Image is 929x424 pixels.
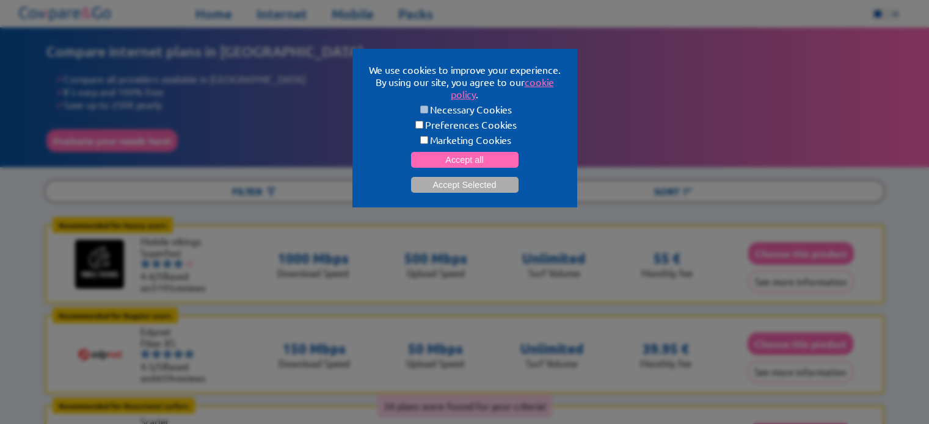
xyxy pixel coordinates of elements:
button: Accept all [411,152,519,168]
label: Necessary Cookies [367,103,563,115]
p: We use cookies to improve your experience. By using our site, you agree to our . [367,63,563,100]
input: Necessary Cookies [420,106,428,113]
label: Marketing Cookies [367,134,563,146]
input: Preferences Cookies [415,121,423,129]
button: Accept Selected [411,177,519,193]
label: Preferences Cookies [367,118,563,131]
input: Marketing Cookies [420,136,428,144]
a: cookie policy [451,76,554,100]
